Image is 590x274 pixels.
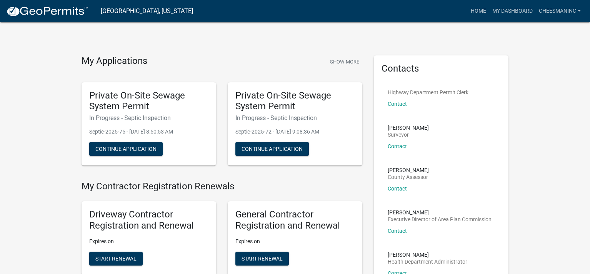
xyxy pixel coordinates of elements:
[388,143,407,149] a: Contact
[235,252,289,266] button: Start Renewal
[235,237,355,246] p: Expires on
[235,114,355,122] h6: In Progress - Septic Inspection
[89,114,208,122] h6: In Progress - Septic Inspection
[536,4,584,18] a: cheesmaninc
[89,209,208,231] h5: Driveway Contractor Registration and Renewal
[95,255,137,261] span: Start Renewal
[388,101,407,107] a: Contact
[89,90,208,112] h5: Private On-Site Sewage System Permit
[388,228,407,234] a: Contact
[82,55,147,67] h4: My Applications
[388,167,429,173] p: [PERSON_NAME]
[388,259,467,264] p: Health Department Administrator
[468,4,489,18] a: Home
[327,55,362,68] button: Show More
[235,142,309,156] button: Continue Application
[388,185,407,192] a: Contact
[82,181,362,192] h4: My Contractor Registration Renewals
[388,217,492,222] p: Executive Director of Area Plan Commission
[101,5,193,18] a: [GEOGRAPHIC_DATA], [US_STATE]
[235,128,355,136] p: Septic-2025-72 - [DATE] 9:08:36 AM
[388,125,429,130] p: [PERSON_NAME]
[89,237,208,246] p: Expires on
[382,63,501,74] h5: Contacts
[388,90,468,95] p: Highway Department Permit Clerk
[235,90,355,112] h5: Private On-Site Sewage System Permit
[89,128,208,136] p: Septic-2025-75 - [DATE] 8:50:53 AM
[388,210,492,215] p: [PERSON_NAME]
[242,255,283,261] span: Start Renewal
[235,209,355,231] h5: General Contractor Registration and Renewal
[388,132,429,137] p: Surveyor
[489,4,536,18] a: My Dashboard
[89,252,143,266] button: Start Renewal
[388,252,467,257] p: [PERSON_NAME]
[388,174,429,180] p: County Assessor
[89,142,163,156] button: Continue Application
